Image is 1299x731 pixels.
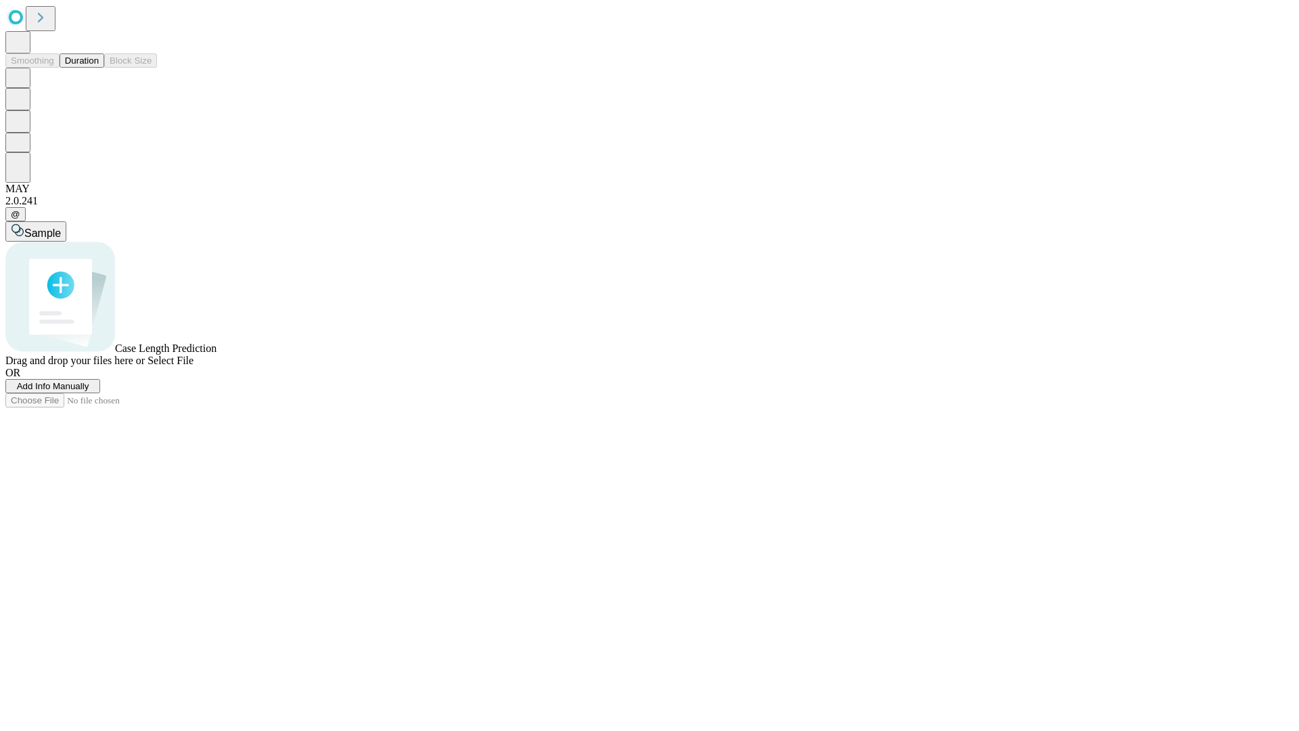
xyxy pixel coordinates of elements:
[5,195,1294,207] div: 2.0.241
[24,227,61,239] span: Sample
[104,53,157,68] button: Block Size
[5,183,1294,195] div: MAY
[5,379,100,393] button: Add Info Manually
[5,207,26,221] button: @
[11,209,20,219] span: @
[5,355,145,366] span: Drag and drop your files here or
[147,355,193,366] span: Select File
[60,53,104,68] button: Duration
[17,381,89,391] span: Add Info Manually
[5,221,66,242] button: Sample
[5,53,60,68] button: Smoothing
[5,367,20,378] span: OR
[115,342,216,354] span: Case Length Prediction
